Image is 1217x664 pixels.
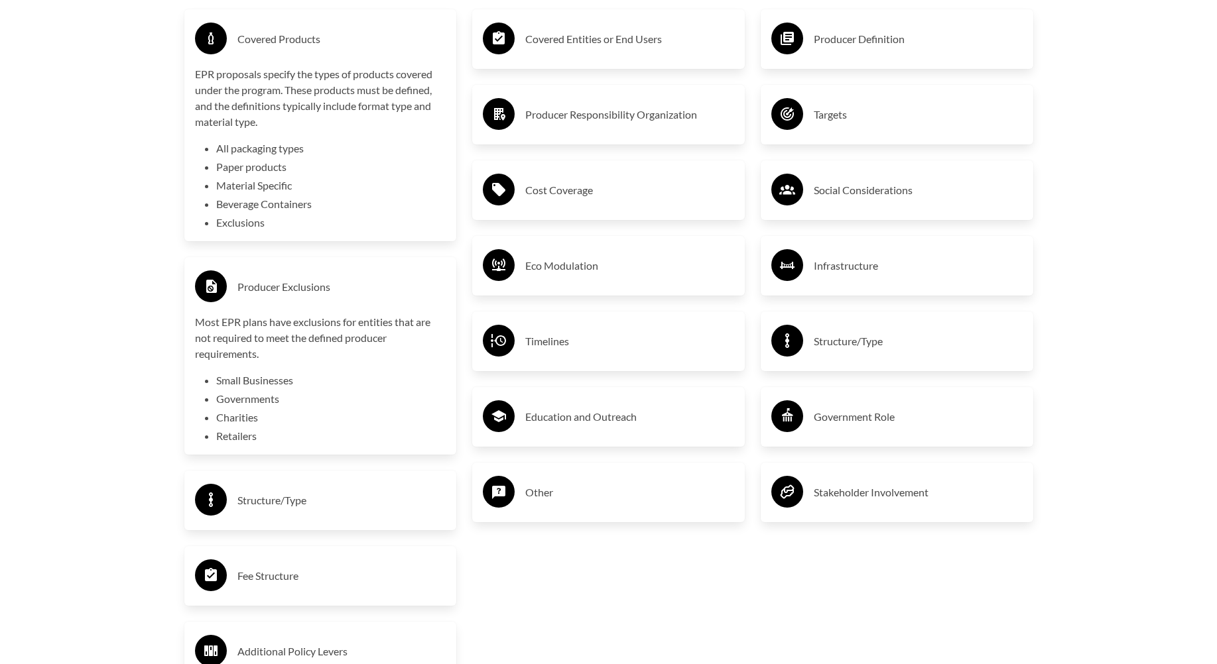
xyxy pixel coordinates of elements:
li: Governments [216,391,446,407]
li: Charities [216,410,446,425]
h3: Covered Products [237,28,446,50]
h3: Covered Entities or End Users [525,28,734,50]
h3: Timelines [525,331,734,352]
h3: Producer Definition [814,28,1023,50]
h3: Structure/Type [814,331,1023,352]
h3: Infrastructure [814,255,1023,276]
p: Most EPR plans have exclusions for entities that are not required to meet the defined producer re... [195,314,446,362]
h3: Other [525,482,734,503]
h3: Government Role [814,406,1023,427]
li: Small Businesses [216,372,446,388]
h3: Producer Responsibility Organization [525,104,734,125]
h3: Cost Coverage [525,180,734,201]
li: Paper products [216,159,446,175]
h3: Social Considerations [814,180,1023,201]
h3: Producer Exclusions [237,276,446,298]
h3: Education and Outreach [525,406,734,427]
li: Retailers [216,428,446,444]
h3: Targets [814,104,1023,125]
h3: Additional Policy Levers [237,641,446,662]
li: Exclusions [216,215,446,231]
li: All packaging types [216,140,446,156]
h3: Structure/Type [237,490,446,511]
li: Beverage Containers [216,196,446,212]
h3: Fee Structure [237,565,446,586]
li: Material Specific [216,178,446,194]
p: EPR proposals specify the types of products covered under the program. These products must be def... [195,66,446,130]
h3: Stakeholder Involvement [814,482,1023,503]
h3: Eco Modulation [525,255,734,276]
